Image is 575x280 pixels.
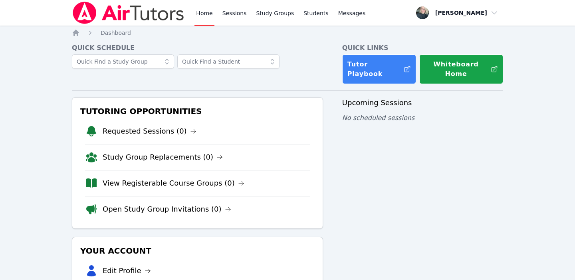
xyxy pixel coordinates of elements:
h4: Quick Links [342,43,503,53]
a: Tutor Playbook [342,54,416,84]
img: Air Tutors [72,2,185,24]
nav: Breadcrumb [72,29,503,37]
input: Quick Find a Student [177,54,280,69]
a: Study Group Replacements (0) [103,152,223,163]
a: View Registerable Course Groups (0) [103,178,244,189]
a: Edit Profile [103,265,151,276]
span: Messages [338,9,366,17]
span: Dashboard [101,30,131,36]
h3: Upcoming Sessions [342,97,503,108]
a: Dashboard [101,29,131,37]
span: No scheduled sessions [342,114,414,122]
a: Requested Sessions (0) [103,126,196,137]
h3: Your Account [79,244,316,258]
h3: Tutoring Opportunities [79,104,316,118]
input: Quick Find a Study Group [72,54,174,69]
button: Whiteboard Home [419,54,503,84]
a: Open Study Group Invitations (0) [103,204,231,215]
h4: Quick Schedule [72,43,323,53]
